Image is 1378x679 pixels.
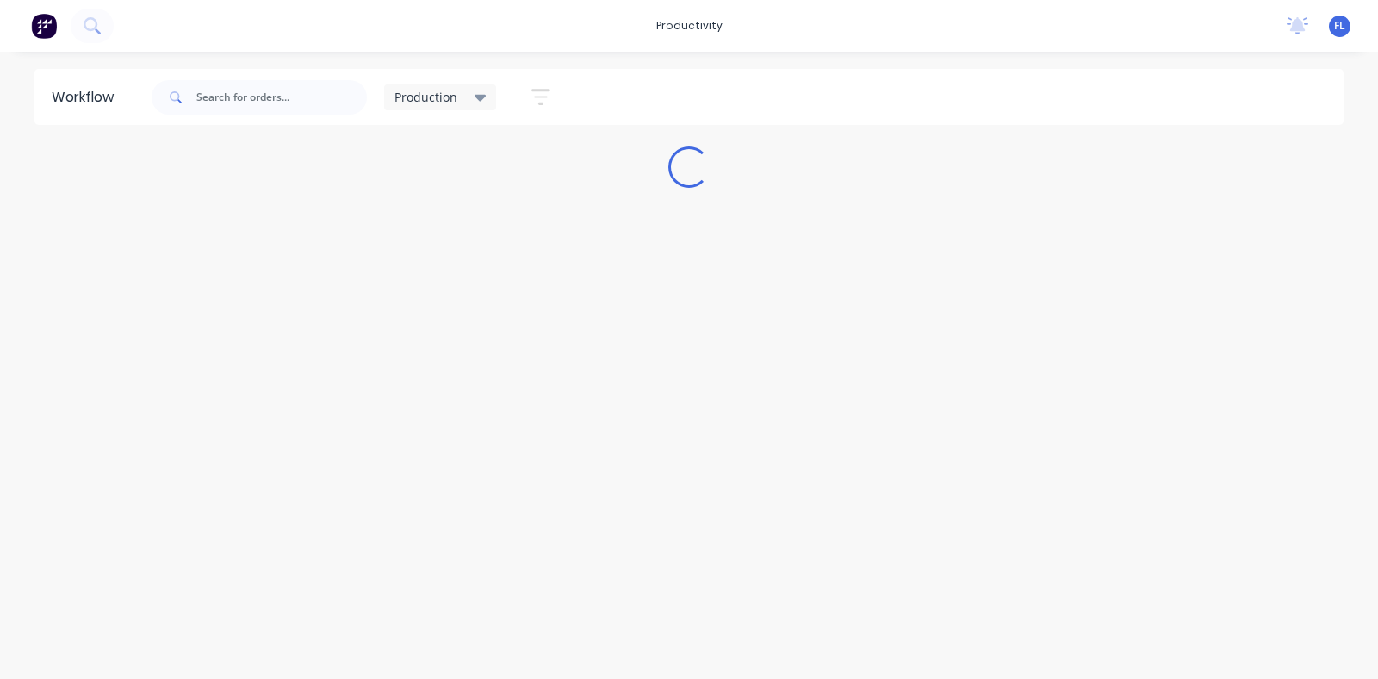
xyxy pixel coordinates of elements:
[1334,18,1345,34] span: FL
[31,13,57,39] img: Factory
[52,87,122,108] div: Workflow
[394,88,457,106] span: Production
[196,80,367,115] input: Search for orders...
[648,13,731,39] div: productivity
